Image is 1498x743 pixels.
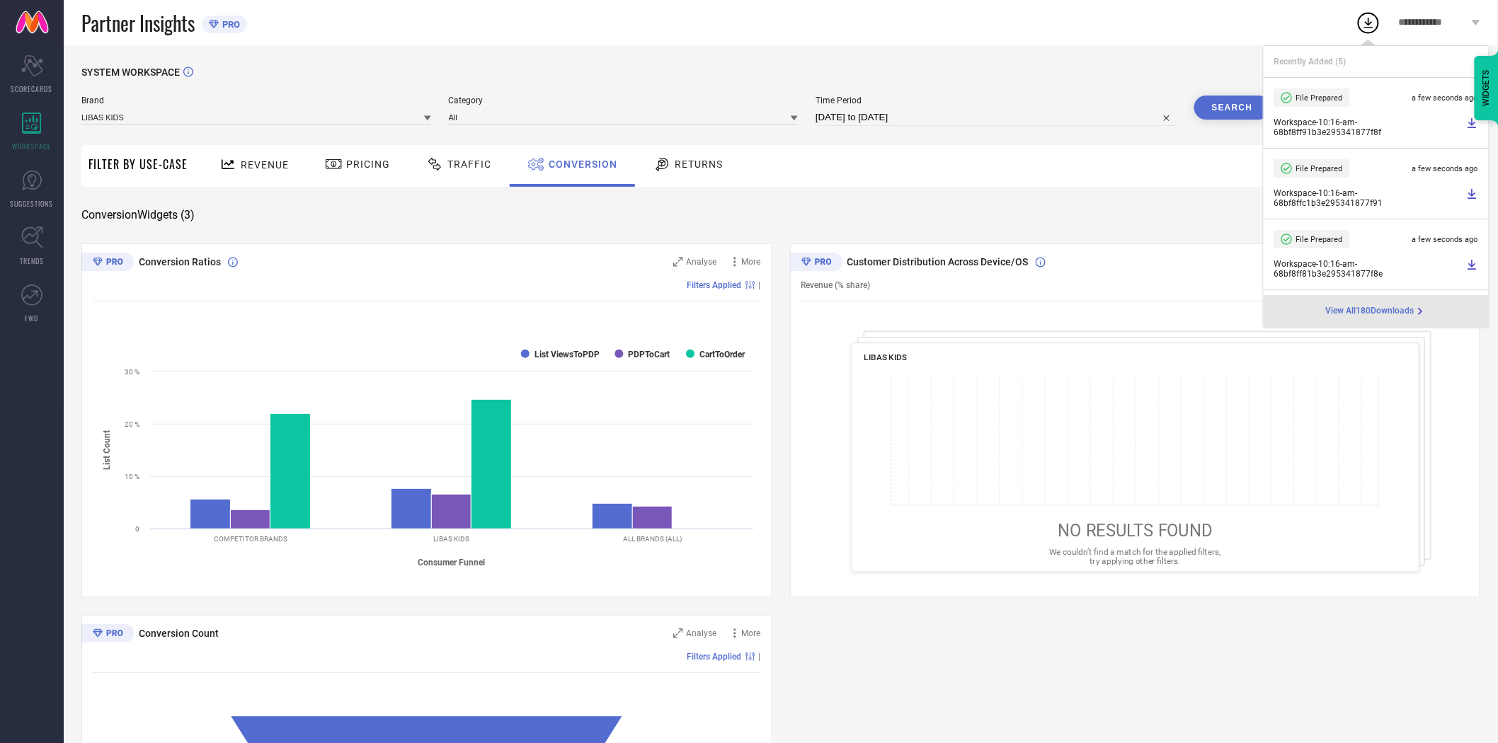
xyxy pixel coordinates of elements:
[816,96,1177,105] span: Time Period
[81,8,195,38] span: Partner Insights
[1274,259,1463,279] span: Workspace - 10:16-am - 68bf8ff81b3e295341877f8e
[1058,521,1212,541] span: NO RESULTS FOUND
[11,83,53,94] span: SCORECARDS
[219,19,240,30] span: PRO
[1274,57,1347,67] span: Recently Added ( 5 )
[125,473,139,480] text: 10 %
[687,257,717,267] span: Analyse
[88,156,188,173] span: Filter By Use-Case
[418,558,486,568] tspan: Consumer Funnel
[624,535,682,543] text: ALL BRANDS (ALL)
[801,280,871,290] span: Revenue (% share)
[434,535,470,543] text: LIBAS KIDS
[1194,96,1271,120] button: Search
[81,253,134,274] div: Premium
[847,256,1029,267] span: Customer Distribution Across Device/OS
[549,159,617,170] span: Conversion
[675,159,723,170] span: Returns
[790,253,842,274] div: Premium
[1327,306,1415,317] span: View All 180 Downloads
[81,67,180,78] span: SYSTEM WORKSPACE
[1274,117,1463,137] span: Workspace - 10:16-am - 68bf8ff91b3e295341877f8f
[673,257,683,267] svg: Zoom
[1296,164,1343,173] span: File Prepared
[699,350,745,359] text: CartToOrder
[1327,306,1426,317] div: Open download page
[139,256,221,267] span: Conversion Ratios
[864,352,906,362] span: LIBAS KIDS
[629,350,670,359] text: PDPToCart
[125,420,139,428] text: 20 %
[1412,235,1478,244] span: a few seconds ago
[135,525,139,533] text: 0
[449,96,799,105] span: Category
[1327,306,1426,317] a: View All180Downloads
[81,96,431,105] span: Brand
[346,159,390,170] span: Pricing
[1296,235,1343,244] span: File Prepared
[1467,117,1478,137] a: Download
[11,198,54,209] span: SUGGESTIONS
[20,255,44,266] span: TRENDS
[447,159,491,170] span: Traffic
[1467,188,1478,208] a: Download
[816,109,1177,126] input: Select time period
[1467,259,1478,279] a: Download
[1049,547,1220,566] span: We couldn’t find a match for the applied filters, try applying other filters.
[81,208,195,222] span: Conversion Widgets ( 3 )
[1412,164,1478,173] span: a few seconds ago
[81,624,134,645] div: Premium
[687,280,742,290] span: Filters Applied
[1412,93,1478,103] span: a few seconds ago
[534,350,600,359] text: List ViewsToPDP
[687,652,742,662] span: Filters Applied
[13,141,52,151] span: WORKSPACE
[241,159,289,171] span: Revenue
[214,535,287,543] text: COMPETITOR BRANDS
[673,628,683,638] svg: Zoom
[1356,10,1381,35] div: Open download list
[1296,93,1343,103] span: File Prepared
[742,628,761,638] span: More
[759,280,761,290] span: |
[139,628,219,639] span: Conversion Count
[103,430,113,470] tspan: List Count
[742,257,761,267] span: More
[1274,188,1463,208] span: Workspace - 10:16-am - 68bf8ffc1b3e295341877f91
[759,652,761,662] span: |
[687,628,717,638] span: Analyse
[25,313,39,323] span: FWD
[125,368,139,376] text: 30 %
